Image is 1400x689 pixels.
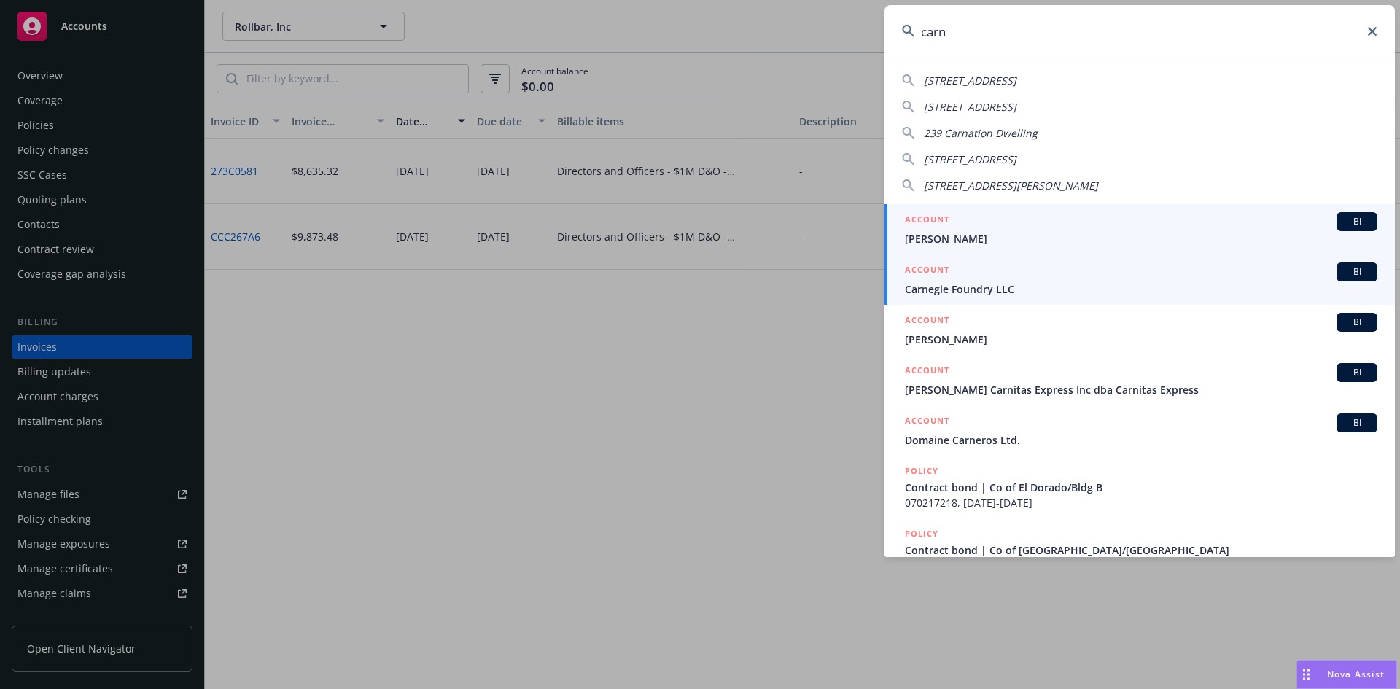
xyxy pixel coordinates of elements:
h5: ACCOUNT [905,212,949,230]
span: [STREET_ADDRESS] [924,152,1016,166]
span: BI [1342,316,1372,329]
a: POLICYContract bond | Co of [GEOGRAPHIC_DATA]/[GEOGRAPHIC_DATA] [884,518,1395,581]
span: Domaine Carneros Ltd. [905,432,1377,448]
h5: ACCOUNT [905,313,949,330]
a: ACCOUNTBI[PERSON_NAME] Carnitas Express Inc dba Carnitas Express [884,355,1395,405]
input: Search... [884,5,1395,58]
span: [STREET_ADDRESS] [924,100,1016,114]
button: Nova Assist [1296,660,1397,689]
span: 070217218, [DATE]-[DATE] [905,495,1377,510]
h5: POLICY [905,526,938,541]
h5: POLICY [905,464,938,478]
span: BI [1342,265,1372,279]
span: Nova Assist [1327,668,1385,680]
a: ACCOUNTBIDomaine Carneros Ltd. [884,405,1395,456]
span: [STREET_ADDRESS] [924,74,1016,87]
span: BI [1342,366,1372,379]
h5: ACCOUNT [905,262,949,280]
h5: ACCOUNT [905,413,949,431]
span: [PERSON_NAME] Carnitas Express Inc dba Carnitas Express [905,382,1377,397]
span: BI [1342,416,1372,429]
span: BI [1342,215,1372,228]
span: Contract bond | Co of [GEOGRAPHIC_DATA]/[GEOGRAPHIC_DATA] [905,542,1377,558]
h5: ACCOUNT [905,363,949,381]
span: Contract bond | Co of El Dorado/Bldg B [905,480,1377,495]
span: [STREET_ADDRESS][PERSON_NAME] [924,179,1098,192]
span: [PERSON_NAME] [905,332,1377,347]
span: Carnegie Foundry LLC [905,281,1377,297]
a: ACCOUNTBI[PERSON_NAME] [884,204,1395,254]
span: [PERSON_NAME] [905,231,1377,246]
a: POLICYContract bond | Co of El Dorado/Bldg B070217218, [DATE]-[DATE] [884,456,1395,518]
span: 239 Carnation Dwelling [924,126,1038,140]
a: ACCOUNTBI[PERSON_NAME] [884,305,1395,355]
a: ACCOUNTBICarnegie Foundry LLC [884,254,1395,305]
div: Drag to move [1297,661,1315,688]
